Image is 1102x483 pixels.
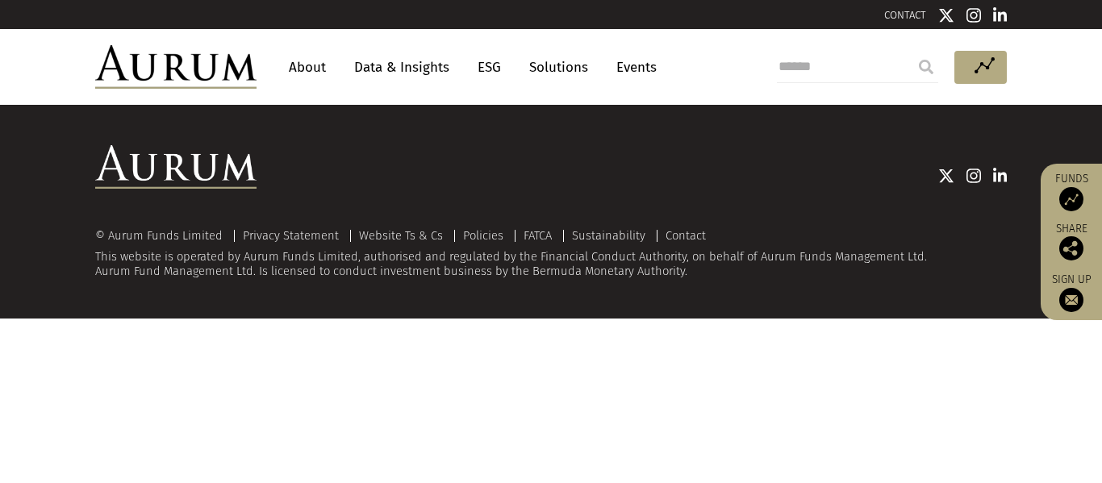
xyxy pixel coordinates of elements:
[463,228,503,243] a: Policies
[359,228,443,243] a: Website Ts & Cs
[938,168,954,184] img: Twitter icon
[95,145,257,189] img: Aurum Logo
[95,230,231,242] div: © Aurum Funds Limited
[346,52,457,82] a: Data & Insights
[1059,288,1083,312] img: Sign up to our newsletter
[1049,273,1094,312] a: Sign up
[966,7,981,23] img: Instagram icon
[470,52,509,82] a: ESG
[281,52,334,82] a: About
[1049,172,1094,211] a: Funds
[938,7,954,23] img: Twitter icon
[1049,223,1094,260] div: Share
[1059,187,1083,211] img: Access Funds
[243,228,339,243] a: Privacy Statement
[666,228,706,243] a: Contact
[95,45,257,89] img: Aurum
[521,52,596,82] a: Solutions
[910,51,942,83] input: Submit
[993,7,1008,23] img: Linkedin icon
[966,168,981,184] img: Instagram icon
[572,228,645,243] a: Sustainability
[884,9,926,21] a: CONTACT
[95,229,1007,278] div: This website is operated by Aurum Funds Limited, authorised and regulated by the Financial Conduc...
[608,52,657,82] a: Events
[524,228,552,243] a: FATCA
[993,168,1008,184] img: Linkedin icon
[1059,236,1083,260] img: Share this post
